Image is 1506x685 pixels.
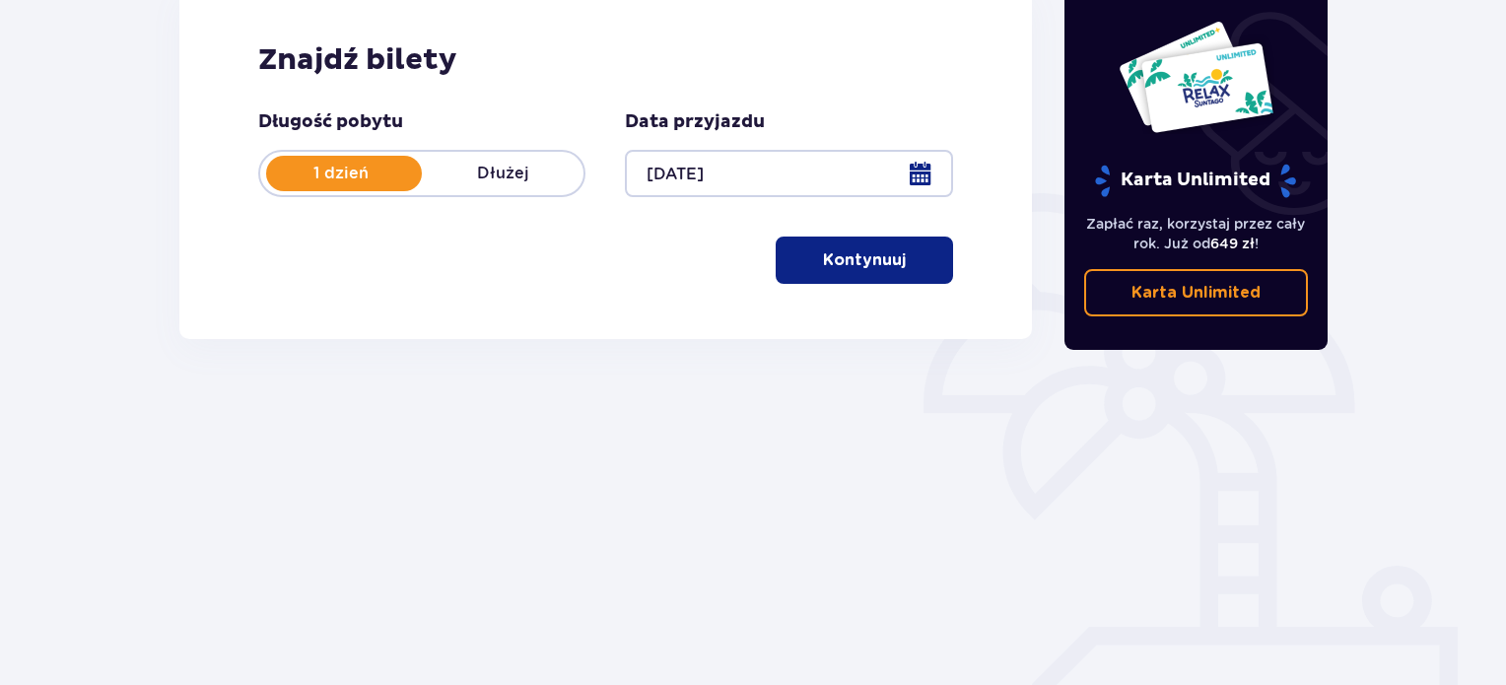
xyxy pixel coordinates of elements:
p: Kontynuuj [823,249,906,271]
p: Dłużej [422,163,583,184]
p: Długość pobytu [258,110,403,134]
p: Karta Unlimited [1093,164,1298,198]
h2: Znajdź bilety [258,41,953,79]
span: 649 zł [1210,236,1255,251]
p: Karta Unlimited [1131,282,1261,304]
p: Data przyjazdu [625,110,765,134]
p: Zapłać raz, korzystaj przez cały rok. Już od ! [1084,214,1309,253]
a: Karta Unlimited [1084,269,1309,316]
p: 1 dzień [260,163,422,184]
button: Kontynuuj [776,237,953,284]
img: Dwie karty całoroczne do Suntago z napisem 'UNLIMITED RELAX', na białym tle z tropikalnymi liśćmi... [1118,20,1274,134]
